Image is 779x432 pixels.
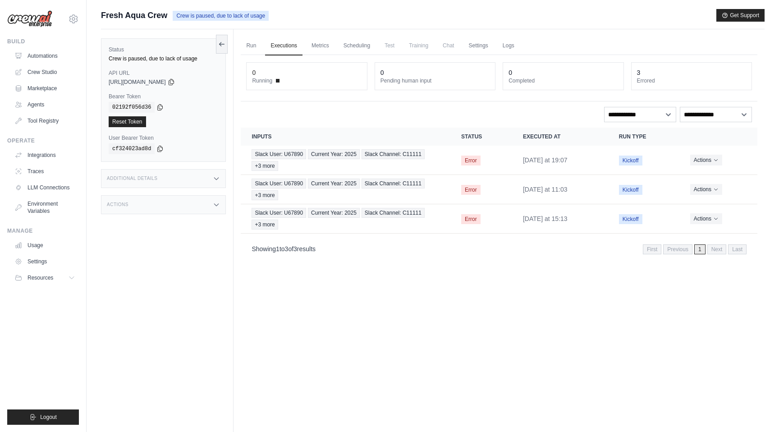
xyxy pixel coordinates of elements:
[265,37,302,55] a: Executions
[241,237,757,260] nav: Pagination
[109,143,155,154] code: cf324023ad8d
[252,77,272,84] span: Running
[509,77,618,84] dt: Completed
[252,68,256,77] div: 0
[643,244,747,254] nav: Pagination
[107,202,128,207] h3: Actions
[252,244,316,253] p: Showing to of results
[523,215,568,222] time: August 22, 2025 at 15:13 PDT
[293,245,297,253] span: 3
[11,164,79,179] a: Traces
[11,254,79,269] a: Settings
[7,227,79,234] div: Manage
[523,186,568,193] time: August 23, 2025 at 11:03 PDT
[523,156,568,164] time: August 23, 2025 at 19:07 PDT
[362,179,425,188] span: Slack Channel: C11111
[509,68,512,77] div: 0
[173,11,269,21] span: Crew is paused, due to lack of usage
[27,274,53,281] span: Resources
[276,245,280,253] span: 1
[11,180,79,195] a: LLM Connections
[643,244,661,254] span: First
[109,93,218,100] label: Bearer Token
[252,149,440,171] a: View execution details for Slack User
[690,213,722,224] button: Actions for execution
[109,134,218,142] label: User Bearer Token
[109,69,218,77] label: API URL
[252,179,440,200] a: View execution details for Slack User
[11,238,79,253] a: Usage
[461,185,481,195] span: Error
[450,128,512,146] th: Status
[252,149,306,159] span: Slack User: U67890
[637,77,746,84] dt: Errored
[40,414,57,421] span: Logout
[252,179,306,188] span: Slack User: U67890
[107,176,157,181] h3: Additional Details
[285,245,289,253] span: 3
[109,102,155,113] code: 02192f056d36
[101,9,167,22] span: Fresh Aqua Crew
[637,68,641,77] div: 3
[109,78,166,86] span: [URL][DOMAIN_NAME]
[241,37,261,55] a: Run
[11,197,79,218] a: Environment Variables
[109,55,218,62] div: Crew is paused, due to lack of usage
[7,10,52,28] img: Logo
[512,128,608,146] th: Executed at
[308,149,360,159] span: Current Year: 2025
[690,155,722,165] button: Actions for execution
[109,116,146,127] a: Reset Token
[707,244,727,254] span: Next
[308,179,360,188] span: Current Year: 2025
[7,137,79,144] div: Operate
[11,49,79,63] a: Automations
[11,271,79,285] button: Resources
[690,184,722,195] button: Actions for execution
[109,46,218,53] label: Status
[403,37,434,55] span: Training is not available until the deployment is complete
[497,37,520,55] a: Logs
[308,208,360,218] span: Current Year: 2025
[362,149,425,159] span: Slack Channel: C11111
[241,128,450,146] th: Inputs
[362,208,425,218] span: Slack Channel: C11111
[608,128,679,146] th: Run Type
[380,77,490,84] dt: Pending human input
[252,190,278,200] span: +3 more
[11,65,79,79] a: Crew Studio
[728,244,747,254] span: Last
[252,208,306,218] span: Slack User: U67890
[11,114,79,128] a: Tool Registry
[437,37,459,55] span: Chat is not available until the deployment is complete
[306,37,335,55] a: Metrics
[619,214,642,224] span: Kickoff
[619,156,642,165] span: Kickoff
[461,156,481,165] span: Error
[463,37,493,55] a: Settings
[252,208,440,230] a: View execution details for Slack User
[338,37,376,55] a: Scheduling
[461,214,481,224] span: Error
[241,128,757,260] section: Crew executions table
[11,81,79,96] a: Marketplace
[11,148,79,162] a: Integrations
[7,409,79,425] button: Logout
[7,38,79,45] div: Build
[379,37,400,55] span: Test
[380,68,384,77] div: 0
[11,97,79,112] a: Agents
[663,244,692,254] span: Previous
[252,161,278,171] span: +3 more
[619,185,642,195] span: Kickoff
[694,244,706,254] span: 1
[716,9,765,22] button: Get Support
[252,220,278,230] span: +3 more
